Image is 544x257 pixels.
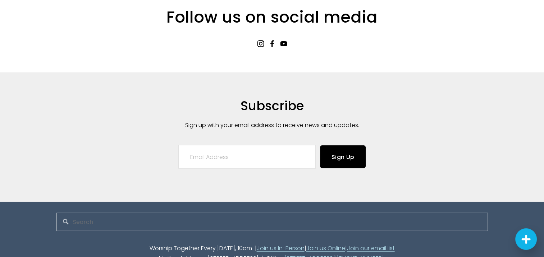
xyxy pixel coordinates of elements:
input: Email Address [178,145,316,169]
a: Facebook [269,40,276,47]
p: Sign up with your email address to receive news and updates. [134,120,410,131]
input: Search [56,213,488,231]
a: Join our email list [347,243,395,254]
h2: Subscribe [134,97,410,115]
a: Instagram [257,40,264,47]
a: YouTube [280,40,287,47]
h2: Follow us on social media [56,7,488,28]
a: Join us In-Person [257,243,305,254]
button: Sign Up [320,145,366,168]
span: Sign Up [332,153,354,161]
a: Join us Online [306,243,345,254]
